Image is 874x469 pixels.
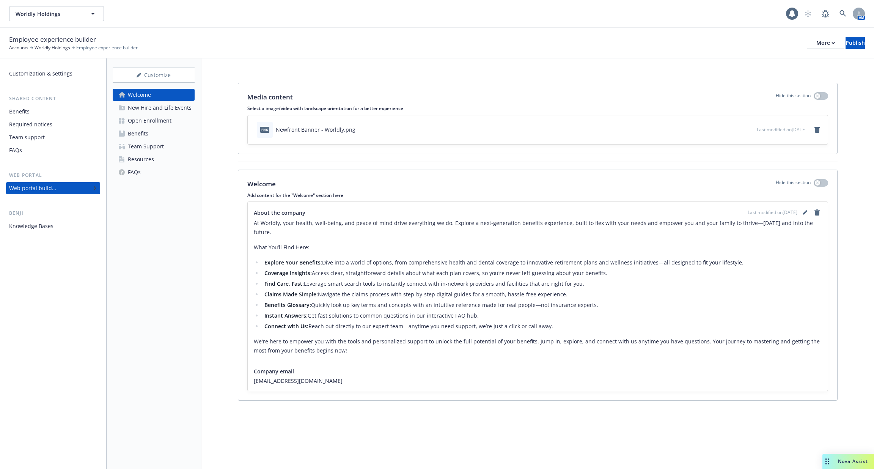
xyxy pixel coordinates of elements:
div: Resources [128,153,154,165]
li: Get fast solutions to common questions in our interactive FAQ hub. [262,311,822,320]
li: Dive into a world of options, from comprehensive health and dental coverage to innovative retirem... [262,258,822,267]
a: Web portal builder [6,182,100,194]
div: Web portal builder [9,182,56,194]
div: Customize [113,68,195,82]
p: What You’ll Find Here: [254,243,822,252]
span: Nova Assist [838,458,868,464]
a: Report a Bug [818,6,833,21]
div: Drag to move [822,454,832,469]
a: Customization & settings [6,68,100,80]
a: Benefits [113,127,195,140]
button: More [807,37,844,49]
span: About the company [254,209,305,217]
a: Welcome [113,89,195,101]
button: Worldly Holdings [9,6,104,21]
strong: Benefits Glossary: [264,301,311,308]
a: Start snowing [800,6,816,21]
div: Required notices [9,118,52,131]
span: Employee experience builder [76,44,138,51]
a: Resources [113,153,195,165]
a: FAQs [6,144,100,156]
div: Benefits [9,105,30,118]
p: Media content [247,92,293,102]
p: Add content for the "Welcome" section here [247,192,828,198]
a: remove [813,208,822,217]
button: download file [735,126,741,134]
li: Access clear, straightforward details about what each plan covers, so you’re never left guessing ... [262,269,822,278]
li: Leverage smart search tools to instantly connect with in-network providers and facilities that ar... [262,279,822,288]
div: Team support [9,131,45,143]
li: Reach out directly to our expert team—anytime you need support, we’re just a click or call away. [262,322,822,331]
p: Welcome [247,179,276,189]
a: Team support [6,131,100,143]
button: preview file [747,126,754,134]
a: editPencil [800,208,810,217]
a: Open Enrollment [113,115,195,127]
p: Select a image/video with landscape orientation for a better experience [247,105,828,112]
strong: Claims Made Simple: [264,291,318,298]
a: Team Support [113,140,195,153]
div: Newfront Banner - Worldly.png [276,126,355,134]
strong: Explore Your Benefits: [264,259,322,266]
p: We're here to empower you with the tools and personalized support to unlock the full potential of... [254,337,822,355]
span: Last modified on [DATE] [757,126,806,133]
div: Welcome [128,89,151,101]
button: Publish [846,37,865,49]
a: New Hire and Life Events [113,102,195,114]
span: Employee experience builder [9,35,96,44]
button: Nova Assist [822,454,874,469]
div: Benji [6,209,100,217]
span: [EMAIL_ADDRESS][DOMAIN_NAME] [254,377,822,385]
span: Company email [254,367,294,375]
div: Customization & settings [9,68,72,80]
p: Hide this section [776,92,811,102]
a: Benefits [6,105,100,118]
a: Knowledge Bases [6,220,100,232]
a: Accounts [9,44,28,51]
div: FAQs [9,144,22,156]
span: Worldly Holdings [16,10,81,18]
strong: Coverage Insights: [264,269,312,277]
p: Hide this section [776,179,811,189]
div: FAQs [128,166,141,178]
div: Knowledge Bases [9,220,53,232]
a: Search [835,6,850,21]
span: Last modified on [DATE] [748,209,797,216]
div: Team Support [128,140,164,153]
div: More [816,37,835,49]
a: Worldly Holdings [35,44,70,51]
a: FAQs [113,166,195,178]
li: Quickly look up key terms and concepts with an intuitive reference made for real people—not insur... [262,301,822,310]
div: Shared content [6,95,100,102]
strong: Connect with Us: [264,323,308,330]
li: Navigate the claims process with step-by-step digital guides for a smooth, hassle-free experience. [262,290,822,299]
strong: Find Care, Fast: [264,280,304,287]
div: Open Enrollment [128,115,171,127]
div: New Hire and Life Events [128,102,192,114]
button: Customize [113,68,195,83]
strong: Instant Answers: [264,312,308,319]
p: At Worldly, your health, well-being, and peace of mind drive everything we do. Explore a next-gen... [254,219,822,237]
div: Benefits [128,127,148,140]
div: Web portal [6,172,100,179]
a: remove [813,125,822,134]
a: Required notices [6,118,100,131]
span: png [260,127,269,132]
